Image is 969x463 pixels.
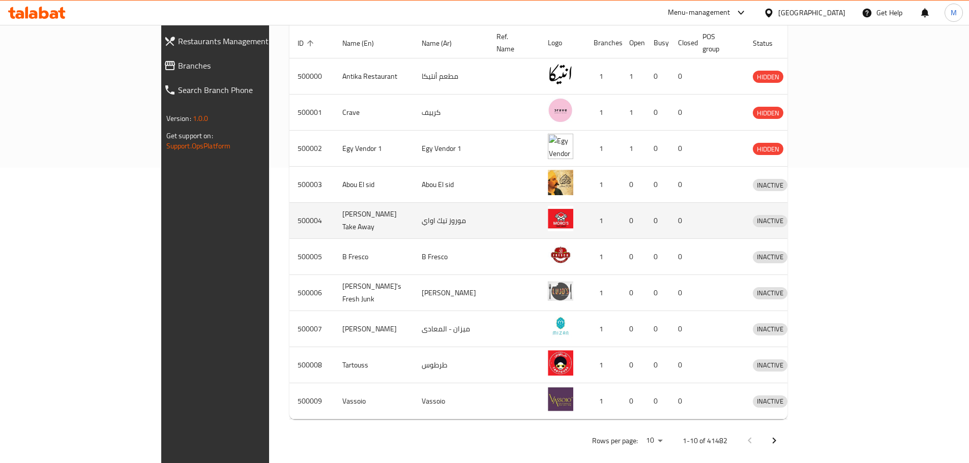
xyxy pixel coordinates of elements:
td: طرطوس [414,347,488,383]
td: [PERSON_NAME] [414,275,488,311]
td: 1 [585,58,621,95]
span: INACTIVE [753,251,787,263]
p: Rows per page: [592,435,638,447]
td: 0 [645,167,670,203]
td: 0 [621,347,645,383]
td: 1 [585,311,621,347]
span: Name (Ar) [422,37,465,49]
td: Antika Restaurant [334,58,414,95]
td: Abou El sid [414,167,488,203]
td: 1 [585,383,621,419]
td: 0 [645,203,670,239]
span: INACTIVE [753,179,787,191]
span: Branches [178,59,315,72]
a: Branches [156,53,323,78]
td: 0 [670,311,694,347]
div: Menu-management [668,7,730,19]
th: Branches [585,27,621,58]
td: 1 [621,131,645,167]
td: 1 [585,203,621,239]
td: 0 [670,131,694,167]
img: Vassoio [548,386,573,412]
p: 1-10 of 41482 [683,435,727,447]
td: Vassoio [414,383,488,419]
td: 0 [645,311,670,347]
span: INACTIVE [753,395,787,407]
td: 0 [645,58,670,95]
td: Vassoio [334,383,414,419]
td: 0 [670,58,694,95]
td: 0 [645,383,670,419]
td: 0 [670,275,694,311]
span: Search Branch Phone [178,84,315,96]
td: Tartouss [334,347,414,383]
span: INACTIVE [753,359,787,371]
td: 0 [645,347,670,383]
div: INACTIVE [753,215,787,227]
div: INACTIVE [753,323,787,335]
td: 1 [585,167,621,203]
td: موروز تيك اواي [414,203,488,239]
td: 0 [670,239,694,275]
td: 0 [621,275,645,311]
div: [GEOGRAPHIC_DATA] [778,7,845,18]
th: Open [621,27,645,58]
span: POS group [702,30,732,55]
td: 1 [585,95,621,131]
img: Egy Vendor 1 [548,134,573,159]
img: Tartouss [548,350,573,376]
td: ميزان - المعادى [414,311,488,347]
span: HIDDEN [753,71,783,83]
td: 0 [621,239,645,275]
td: Abou El sid [334,167,414,203]
td: 0 [670,203,694,239]
img: Crave [548,98,573,123]
td: Egy Vendor 1 [334,131,414,167]
td: 0 [621,203,645,239]
span: INACTIVE [753,287,787,299]
span: Version: [166,112,191,125]
td: 1 [621,58,645,95]
span: Ref. Name [496,30,527,55]
a: Support.OpsPlatform [166,139,231,152]
th: Closed [670,27,694,58]
td: [PERSON_NAME] [334,311,414,347]
span: M [951,7,957,18]
img: Abou El sid [548,170,573,195]
img: Mizan - Maadi [548,314,573,339]
td: 0 [645,275,670,311]
td: 0 [645,131,670,167]
div: INACTIVE [753,359,787,372]
span: INACTIVE [753,323,787,335]
span: HIDDEN [753,143,783,155]
td: 1 [585,275,621,311]
td: 0 [621,383,645,419]
th: Logo [540,27,585,58]
td: 1 [585,239,621,275]
td: B Fresco [414,239,488,275]
td: Crave [334,95,414,131]
span: ID [298,37,317,49]
span: Status [753,37,786,49]
td: 0 [621,167,645,203]
img: B Fresco [548,242,573,267]
td: 0 [621,311,645,347]
td: 1 [585,131,621,167]
img: Antika Restaurant [548,61,573,87]
img: Moro's Take Away [548,206,573,231]
button: Next page [762,428,786,453]
td: 1 [585,347,621,383]
td: B Fresco [334,239,414,275]
span: Restaurants Management [178,35,315,47]
td: Egy Vendor 1 [414,131,488,167]
a: Search Branch Phone [156,78,323,102]
div: HIDDEN [753,107,783,119]
a: Restaurants Management [156,29,323,53]
td: [PERSON_NAME] Take Away [334,203,414,239]
span: 1.0.0 [193,112,209,125]
td: 0 [670,383,694,419]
